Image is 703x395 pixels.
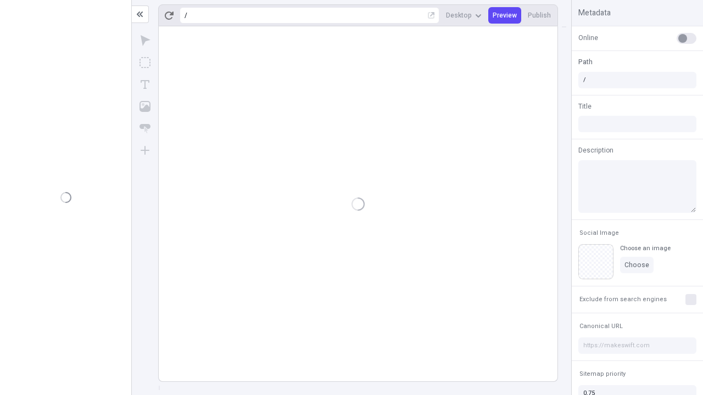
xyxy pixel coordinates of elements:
button: Exclude from search engines [577,293,669,306]
button: Choose [620,257,654,273]
input: https://makeswift.com [578,337,696,354]
span: Description [578,145,613,155]
span: Online [578,33,598,43]
span: Publish [528,11,551,20]
button: Preview [488,7,521,24]
span: Title [578,101,592,111]
span: Desktop [446,11,472,20]
div: / [185,11,187,20]
button: Publish [523,7,555,24]
button: Social Image [577,227,621,240]
span: Path [578,57,593,67]
span: Exclude from search engines [579,295,667,303]
span: Preview [493,11,517,20]
button: Button [135,119,155,138]
div: Choose an image [620,244,671,252]
span: Sitemap priority [579,370,626,378]
button: Sitemap priority [577,368,628,381]
button: Text [135,75,155,94]
span: Choose [624,261,649,269]
span: Canonical URL [579,322,623,330]
button: Canonical URL [577,320,625,333]
button: Box [135,53,155,72]
button: Image [135,97,155,116]
span: Social Image [579,229,619,237]
button: Desktop [442,7,486,24]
